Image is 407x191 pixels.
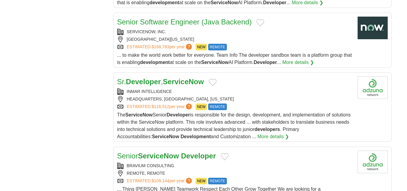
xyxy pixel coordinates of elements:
[152,104,169,109] span: $116,512
[186,44,192,50] span: ?
[167,112,190,117] strong: Developer
[152,44,169,49] span: $168,783
[117,18,252,26] a: Senior Software Engineer (Java Backend)
[358,151,388,173] img: Company logo
[127,44,193,50] a: ESTIMATED:$168,783per year?
[358,76,388,99] img: Company logo
[117,152,216,160] a: SeniorServiceNow Developer
[152,178,169,183] span: $109,144
[117,170,353,177] div: REMOTE, REMOTE
[186,103,192,110] span: ?
[186,178,192,184] span: ?
[117,53,352,65] span: ... to make the world work better for everyone. Team Info The developer sandbox team is a platfor...
[201,60,229,65] strong: ServiceNow
[163,78,204,86] strong: ServiceNow
[255,127,280,132] strong: developers
[180,134,211,139] strong: Development
[127,178,193,184] a: ESTIMATED:$109,144per year?
[254,60,277,65] strong: Developer
[117,88,353,95] div: INMAR INTELLIGENCE
[258,133,289,140] a: More details ❯
[208,103,227,110] span: REMOTE
[127,103,193,110] a: ESTIMATED:$116,512per year?
[256,19,264,26] button: Add to favorite jobs
[152,134,179,139] strong: ServiceNow
[126,78,161,86] strong: Developer
[140,60,170,65] strong: development
[127,29,166,34] a: SERVICENOW, INC.
[117,78,204,86] a: Sr.Developer,ServiceNow
[138,152,179,160] strong: ServiceNow
[196,103,207,110] span: NEW
[208,178,227,184] span: REMOTE
[125,112,153,117] strong: ServiceNow
[117,96,353,102] div: HEADQUARTERS, [GEOGRAPHIC_DATA], [US_STATE]
[117,36,353,43] div: [GEOGRAPHIC_DATA][US_STATE]
[196,44,207,50] span: NEW
[209,79,217,86] button: Add to favorite jobs
[196,178,207,184] span: NEW
[117,112,351,139] span: The Senior is responsible for the design, development, and implementation of solutions within the...
[208,44,227,50] span: REMOTE
[221,153,229,160] button: Add to favorite jobs
[117,163,353,169] div: BRAVIUM CONSULTING
[181,152,216,160] strong: Developer
[358,17,388,39] img: ServiceNow logo
[282,59,314,66] a: More details ❯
